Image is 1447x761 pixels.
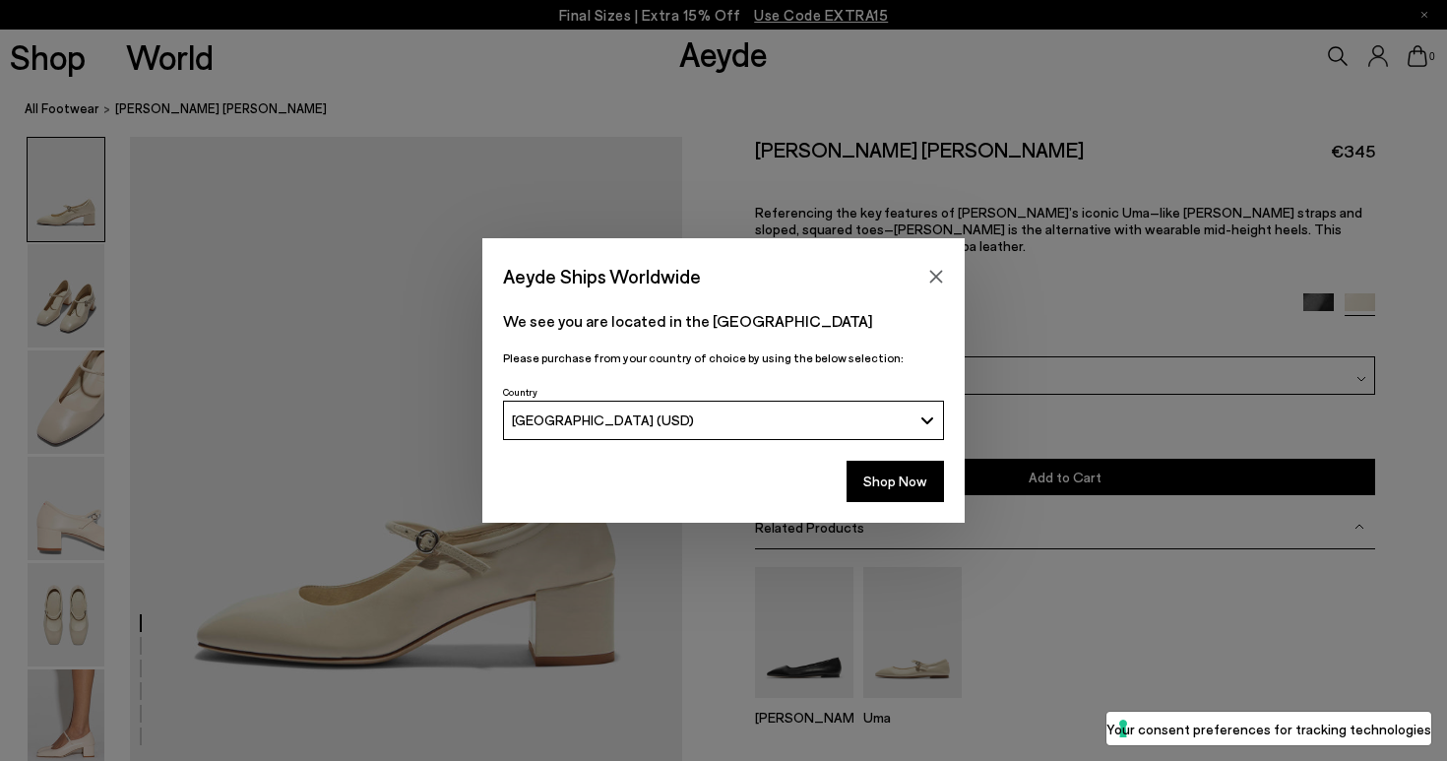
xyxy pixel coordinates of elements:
[503,349,944,367] p: Please purchase from your country of choice by using the below selection:
[1106,719,1431,739] label: Your consent preferences for tracking technologies
[503,386,537,398] span: Country
[503,309,944,333] p: We see you are located in the [GEOGRAPHIC_DATA]
[503,259,701,293] span: Aeyde Ships Worldwide
[1106,712,1431,745] button: Your consent preferences for tracking technologies
[847,461,944,502] button: Shop Now
[921,262,951,291] button: Close
[512,412,694,428] span: [GEOGRAPHIC_DATA] (USD)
